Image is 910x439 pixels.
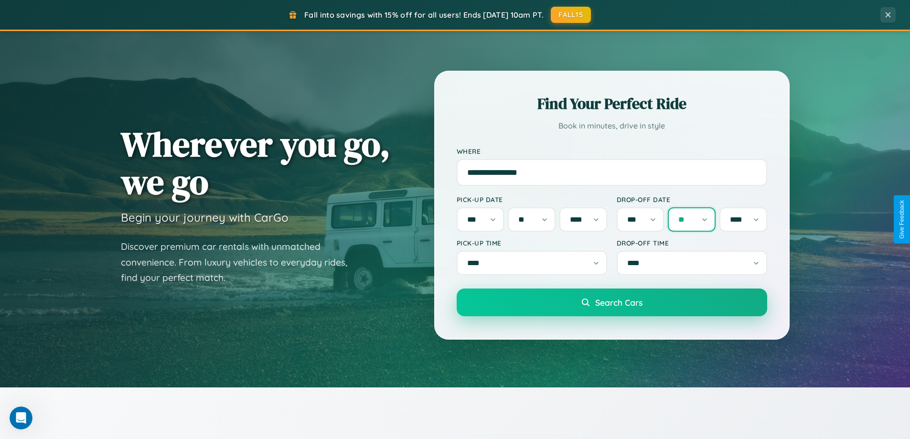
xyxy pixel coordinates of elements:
[457,195,607,203] label: Pick-up Date
[304,10,544,20] span: Fall into savings with 15% off for all users! Ends [DATE] 10am PT.
[457,239,607,247] label: Pick-up Time
[617,195,767,203] label: Drop-off Date
[121,125,390,201] h1: Wherever you go, we go
[899,200,905,239] div: Give Feedback
[595,297,642,308] span: Search Cars
[121,239,360,286] p: Discover premium car rentals with unmatched convenience. From luxury vehicles to everyday rides, ...
[121,210,289,225] h3: Begin your journey with CarGo
[457,147,767,155] label: Where
[457,289,767,316] button: Search Cars
[10,407,32,429] iframe: Intercom live chat
[457,119,767,133] p: Book in minutes, drive in style
[617,239,767,247] label: Drop-off Time
[457,93,767,114] h2: Find Your Perfect Ride
[551,7,591,23] button: FALL15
